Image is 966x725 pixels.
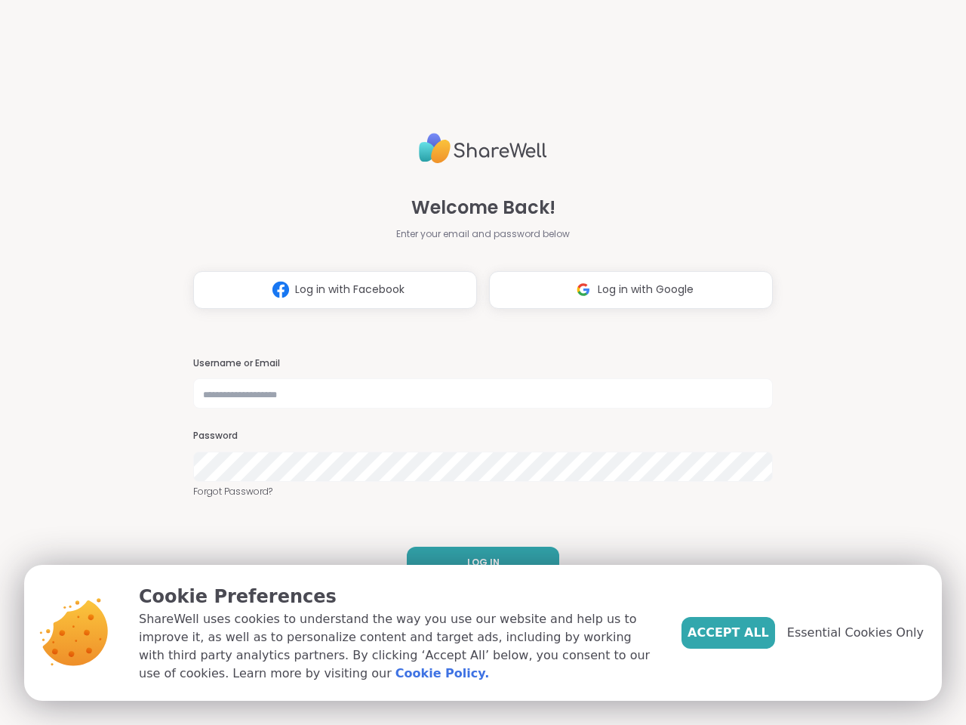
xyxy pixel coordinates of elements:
[407,547,559,578] button: LOG IN
[396,227,570,241] span: Enter your email and password below
[598,282,694,298] span: Log in with Google
[193,430,773,443] h3: Password
[193,485,773,498] a: Forgot Password?
[467,556,500,569] span: LOG IN
[787,624,924,642] span: Essential Cookies Only
[193,271,477,309] button: Log in with Facebook
[266,276,295,304] img: ShareWell Logomark
[419,127,547,170] img: ShareWell Logo
[395,665,489,683] a: Cookie Policy.
[139,610,657,683] p: ShareWell uses cookies to understand the way you use our website and help us to improve it, as we...
[688,624,769,642] span: Accept All
[139,583,657,610] p: Cookie Preferences
[569,276,598,304] img: ShareWell Logomark
[411,194,555,221] span: Welcome Back!
[295,282,405,298] span: Log in with Facebook
[489,271,773,309] button: Log in with Google
[681,617,775,649] button: Accept All
[193,357,773,370] h3: Username or Email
